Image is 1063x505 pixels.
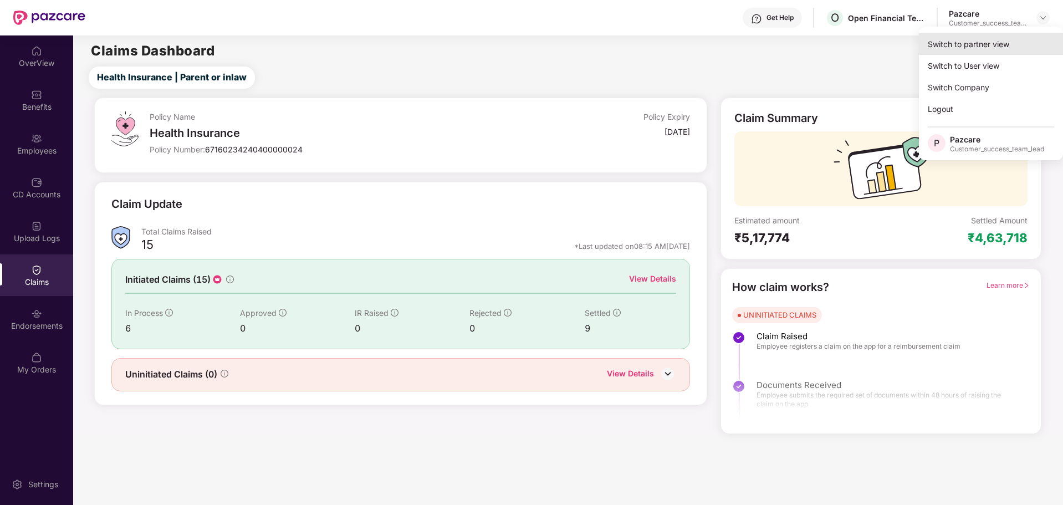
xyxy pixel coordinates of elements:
div: 9 [585,322,677,335]
div: Switch Company [919,76,1063,98]
img: svg+xml;base64,PHN2ZyBpZD0iRW1wbG95ZWVzIiB4bWxucz0iaHR0cDovL3d3dy53My5vcmcvMjAwMC9zdmciIHdpZHRoPS... [31,133,42,144]
div: ₹4,63,718 [968,230,1028,246]
span: info-circle [279,309,287,317]
div: Customer_success_team_lead [949,19,1026,28]
span: info-circle [226,276,234,283]
span: Initiated Claims (15) [125,273,211,287]
img: svg+xml;base64,PHN2ZyBpZD0iRW5kb3JzZW1lbnRzIiB4bWxucz0iaHR0cDovL3d3dy53My5vcmcvMjAwMC9zdmciIHdpZH... [31,308,42,319]
img: svg+xml;base64,PHN2ZyBpZD0iQmVuZWZpdHMiIHhtbG5zPSJodHRwOi8vd3d3LnczLm9yZy8yMDAwL3N2ZyIgd2lkdGg9Ij... [31,89,42,100]
img: svg+xml;base64,PHN2ZyB3aWR0aD0iMTcyIiBoZWlnaHQ9IjExMyIgdmlld0JveD0iMCAwIDE3MiAxMTMiIGZpbGw9Im5vbm... [834,137,929,206]
img: svg+xml;base64,PHN2ZyBpZD0iRHJvcGRvd24tMzJ4MzIiIHhtbG5zPSJodHRwOi8vd3d3LnczLm9yZy8yMDAwL3N2ZyIgd2... [1039,13,1047,22]
div: Customer_success_team_lead [950,145,1044,154]
div: Switch to User view [919,55,1063,76]
div: Claim Summary [734,111,818,125]
span: Rejected [469,308,502,318]
h2: Claims Dashboard [91,44,214,58]
span: Settled [585,308,611,318]
div: 6 [125,322,240,335]
span: Claim Raised [757,331,960,342]
div: [DATE] [665,126,690,137]
div: Pazcare [949,8,1026,19]
div: View Details [607,368,654,382]
div: Estimated amount [734,215,881,226]
img: svg+xml;base64,PHN2ZyBpZD0iSGVscC0zMngzMiIgeG1sbnM9Imh0dHA6Ly93d3cudzMub3JnLzIwMDAvc3ZnIiB3aWR0aD... [751,13,762,24]
div: Open Financial Technologies Private Limited [848,13,926,23]
div: 0 [355,322,469,335]
img: svg+xml;base64,PHN2ZyB4bWxucz0iaHR0cDovL3d3dy53My5vcmcvMjAwMC9zdmciIHdpZHRoPSI0OS4zMiIgaGVpZ2h0PS... [111,111,139,146]
span: right [1023,282,1030,289]
span: info-circle [165,309,173,317]
img: svg+xml;base64,PHN2ZyBpZD0iU2V0dGluZy0yMHgyMCIgeG1sbnM9Imh0dHA6Ly93d3cudzMub3JnLzIwMDAvc3ZnIiB3aW... [12,479,23,490]
img: New Pazcare Logo [13,11,85,25]
span: IR Raised [355,308,389,318]
div: Policy Number: [150,144,510,155]
span: info-circle [221,370,228,378]
img: icon [212,274,223,285]
span: Approved [240,308,277,318]
div: View Details [629,273,676,285]
img: svg+xml;base64,PHN2ZyBpZD0iQ0RfQWNjb3VudHMiIGRhdGEtbmFtZT0iQ0QgQWNjb3VudHMiIHhtbG5zPSJodHRwOi8vd3... [31,177,42,188]
span: O [831,11,839,24]
div: 15 [141,237,154,256]
div: Health Insurance [150,126,510,140]
div: Logout [919,98,1063,120]
div: Claim Update [111,196,182,213]
img: svg+xml;base64,PHN2ZyBpZD0iU3RlcC1Eb25lLTMyeDMyIiB4bWxucz0iaHR0cDovL3d3dy53My5vcmcvMjAwMC9zdmciIH... [732,331,745,344]
span: 67160234240400000024 [205,145,303,154]
span: info-circle [391,309,398,317]
div: Policy Name [150,111,510,122]
img: DownIcon [660,365,676,382]
div: Switch to partner view [919,33,1063,55]
img: svg+xml;base64,PHN2ZyBpZD0iTXlfT3JkZXJzIiBkYXRhLW5hbWU9Ik15IE9yZGVycyIgeG1sbnM9Imh0dHA6Ly93d3cudz... [31,352,42,363]
div: Get Help [766,13,794,22]
div: ₹5,17,774 [734,230,881,246]
div: UNINITIATED CLAIMS [743,309,816,320]
span: info-circle [613,309,621,317]
span: Health Insurance | Parent or inlaw [97,70,247,84]
div: Pazcare [950,134,1044,145]
img: svg+xml;base64,PHN2ZyBpZD0iSG9tZSIgeG1sbnM9Imh0dHA6Ly93d3cudzMub3JnLzIwMDAvc3ZnIiB3aWR0aD0iMjAiIG... [31,45,42,57]
div: *Last updated on 08:15 AM[DATE] [574,241,690,251]
div: 0 [240,322,355,335]
img: svg+xml;base64,PHN2ZyBpZD0iVXBsb2FkX0xvZ3MiIGRhdGEtbmFtZT0iVXBsb2FkIExvZ3MiIHhtbG5zPSJodHRwOi8vd3... [31,221,42,232]
span: P [934,136,939,150]
span: Uninitiated Claims (0) [125,368,217,381]
button: Health Insurance | Parent or inlaw [89,67,255,89]
div: How claim works? [732,279,829,296]
span: info-circle [504,309,512,317]
div: Policy Expiry [643,111,690,122]
span: Employee registers a claim on the app for a reimbursement claim [757,342,960,351]
div: 0 [469,322,584,335]
img: ClaimsSummaryIcon [111,226,130,249]
div: Settled Amount [971,215,1028,226]
span: Learn more [987,281,1030,289]
span: In Process [125,308,163,318]
div: Total Claims Raised [141,226,691,237]
div: Settings [25,479,62,490]
img: svg+xml;base64,PHN2ZyBpZD0iQ2xhaW0iIHhtbG5zPSJodHRwOi8vd3d3LnczLm9yZy8yMDAwL3N2ZyIgd2lkdGg9IjIwIi... [31,264,42,276]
